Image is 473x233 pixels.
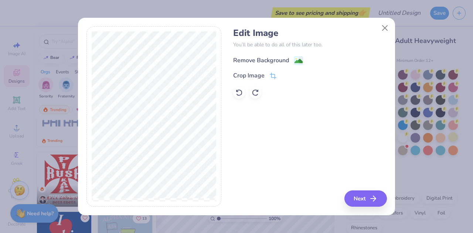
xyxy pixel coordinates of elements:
h4: Edit Image [233,28,387,39]
div: Crop Image [233,71,265,80]
button: Next [344,190,387,207]
div: Remove Background [233,56,289,65]
p: You’ll be able to do all of this later too. [233,41,387,49]
button: Close [378,21,392,35]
